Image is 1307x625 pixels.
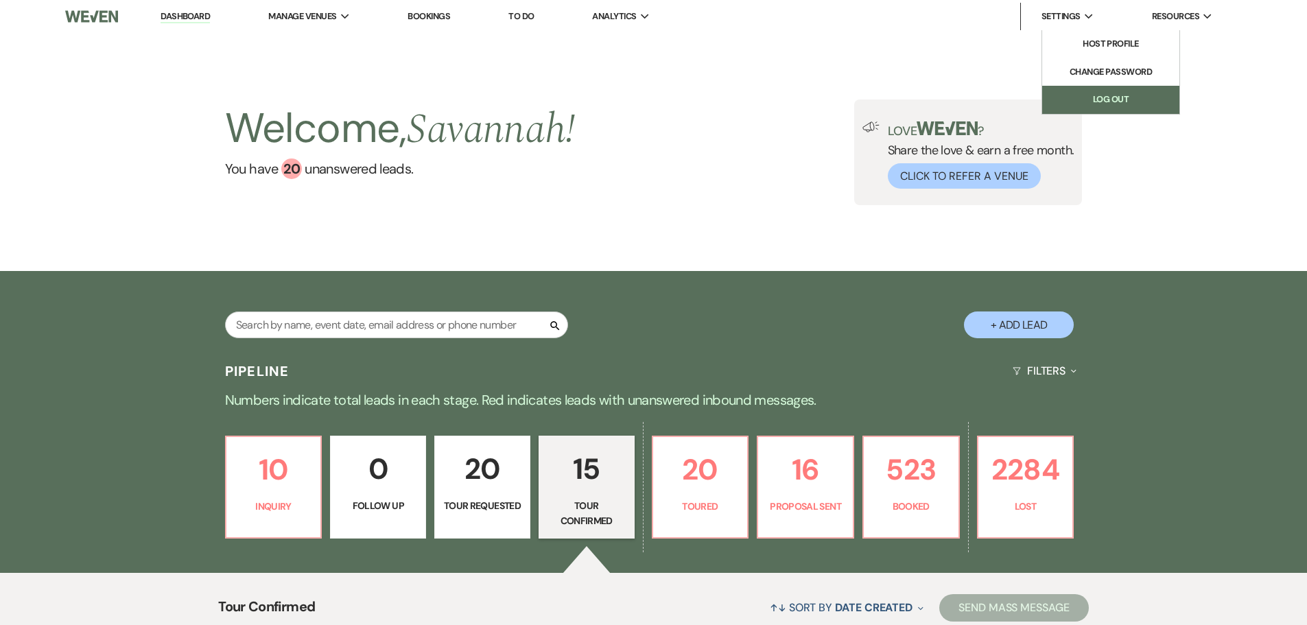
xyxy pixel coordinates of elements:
[987,499,1065,514] p: Lost
[1042,86,1179,113] a: Log Out
[339,446,417,492] p: 0
[268,10,336,23] span: Manage Venues
[1007,353,1082,389] button: Filters
[939,594,1089,622] button: Send Mass Message
[661,499,740,514] p: Toured
[1152,10,1199,23] span: Resources
[977,436,1074,539] a: 2284Lost
[434,436,530,539] a: 20Tour Requested
[330,436,426,539] a: 0Follow Up
[880,121,1074,189] div: Share the love & earn a free month.
[862,121,880,132] img: loud-speaker-illustration.svg
[235,447,313,493] p: 10
[225,311,568,338] input: Search by name, event date, email address or phone number
[225,362,290,381] h3: Pipeline
[508,10,534,22] a: To Do
[1042,30,1179,58] a: Host Profile
[757,436,854,539] a: 16Proposal Sent
[835,600,912,615] span: Date Created
[225,158,575,179] a: You have 20 unanswered leads.
[225,436,322,539] a: 10Inquiry
[547,446,626,492] p: 15
[443,446,521,492] p: 20
[1049,65,1173,79] li: Change Password
[661,447,740,493] p: 20
[1049,37,1173,51] li: Host Profile
[766,499,845,514] p: Proposal Sent
[443,498,521,513] p: Tour Requested
[770,600,786,615] span: ↑↓
[652,436,749,539] a: 20Toured
[408,10,450,22] a: Bookings
[407,98,575,161] span: Savannah !
[917,121,978,135] img: weven-logo-green.svg
[964,311,1074,338] button: + Add Lead
[225,99,575,158] h2: Welcome,
[872,499,950,514] p: Booked
[539,436,635,539] a: 15Tour Confirmed
[888,121,1074,137] p: Love ?
[65,2,117,31] img: Weven Logo
[862,436,960,539] a: 523Booked
[235,499,313,514] p: Inquiry
[888,163,1041,189] button: Click to Refer a Venue
[547,498,626,529] p: Tour Confirmed
[872,447,950,493] p: 523
[160,389,1148,411] p: Numbers indicate total leads in each stage. Red indicates leads with unanswered inbound messages.
[1041,10,1081,23] span: Settings
[339,498,417,513] p: Follow Up
[766,447,845,493] p: 16
[987,447,1065,493] p: 2284
[281,158,302,179] div: 20
[161,10,210,23] a: Dashboard
[1042,58,1179,86] a: Change Password
[592,10,636,23] span: Analytics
